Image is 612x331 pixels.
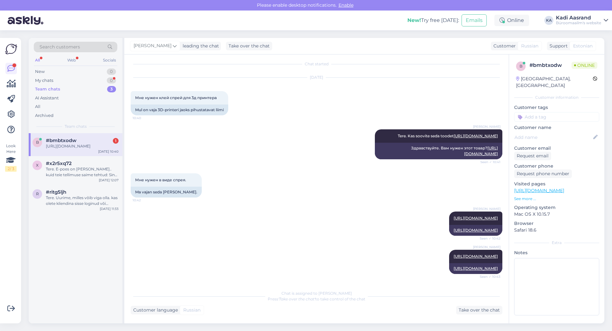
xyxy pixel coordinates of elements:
div: Socials [102,56,117,64]
span: Мне нужен в виде спрея. [135,177,186,182]
p: Customer name [514,124,599,131]
a: [URL][DOMAIN_NAME] [454,254,498,259]
a: [URL][DOMAIN_NAME] [514,188,564,193]
span: #bmbtxodw [46,138,76,143]
p: See more ... [514,196,599,202]
a: [URL][DOMAIN_NAME] [454,133,498,138]
p: Operating system [514,204,599,211]
div: 0 [107,68,116,75]
div: Archived [35,112,54,119]
div: Look Here [5,143,17,172]
p: Browser [514,220,599,227]
div: Request phone number [514,169,572,178]
span: x [36,163,39,168]
span: Tere. Kas soovite seda toodet [398,133,498,138]
span: [PERSON_NAME] [473,245,500,249]
div: AI Assistant [35,95,59,101]
a: [URL][DOMAIN_NAME] [454,228,498,233]
span: Russian [183,307,200,313]
div: Customer information [514,95,599,100]
a: [URL][DOMAIN_NAME] [454,266,498,271]
div: Büroomaailm's website [556,20,601,25]
img: Askly Logo [5,43,17,55]
div: My chats [35,77,53,84]
div: New [35,68,45,75]
div: Mul on vaja 3D-printeri jaoks pihustatavat liimi [131,104,228,115]
div: [GEOGRAPHIC_DATA], [GEOGRAPHIC_DATA] [516,76,593,89]
div: # bmbtxodw [529,61,572,69]
span: Мне нужен клей спрей для 3д принтера [135,95,217,100]
span: 10:42 [133,198,157,203]
div: Customer [491,43,516,49]
b: New! [407,17,421,23]
span: Seen ✓ 10:41 [477,160,500,164]
div: [DATE] [131,75,502,80]
span: Search customers [40,44,80,50]
span: Estonian [573,43,593,49]
span: Seen ✓ 10:43 [477,274,500,279]
p: Customer tags [514,104,599,111]
button: Emails [462,14,487,26]
span: Team chats [65,124,87,129]
div: 3 [107,86,116,92]
a: Kadi AasrandBüroomaailm's website [556,15,608,25]
p: Notes [514,249,599,256]
div: leading the chat [180,43,219,49]
span: Online [572,62,597,69]
span: r [36,191,39,196]
p: Safari 18.6 [514,227,599,234]
span: b [36,140,39,145]
div: Kadi Aasrand [556,15,601,20]
div: Team chats [35,86,60,92]
span: Enable [337,2,355,8]
div: [DATE] 11:33 [100,206,119,211]
i: 'Take over the chat' [278,297,315,301]
span: Chat is assigned to [PERSON_NAME] [281,291,352,296]
div: Tere. E-poes on [PERSON_NAME].. kuid teie tellimuse saime tehtud: Sinu tellimuse number on: 20002... [46,166,119,178]
span: #x2r5xq72 [46,161,72,166]
div: Customer language [131,307,178,313]
div: Tere. Uurime, milles võib viga olla. kas olete kliendina sisse loginud või külalisena? [46,195,119,206]
div: [URL][DOMAIN_NAME] [46,143,119,149]
div: Take over the chat [456,306,502,314]
div: Здравствуйте. Вам нужен этот товар? [375,143,502,159]
div: Web [66,56,77,64]
div: 0 [107,77,116,84]
p: Visited pages [514,181,599,187]
span: Russian [521,43,538,49]
div: Try free [DATE]: [407,17,459,24]
div: Chat started [131,61,502,67]
span: [PERSON_NAME] [134,42,171,49]
div: Online [494,15,529,26]
div: KA [544,16,553,25]
div: Request email [514,152,551,160]
div: [DATE] 12:07 [99,178,119,183]
span: Press to take control of the chat [268,297,365,301]
input: Add a tag [514,112,599,122]
p: Customer phone [514,163,599,169]
div: 1 [113,138,119,144]
span: 10:40 [133,116,157,120]
div: Ma vajan seda [PERSON_NAME]. [131,187,202,198]
div: All [35,104,40,110]
div: All [34,56,41,64]
div: Extra [514,240,599,246]
p: Customer email [514,145,599,152]
span: b [520,64,522,68]
div: Take over the chat [226,42,272,50]
div: Support [547,43,568,49]
span: [PERSON_NAME] [473,124,500,129]
p: Mac OS X 10.15.7 [514,211,599,218]
div: [DATE] 10:40 [98,149,119,154]
a: [URL][DOMAIN_NAME] [454,216,498,220]
span: Seen ✓ 10:42 [477,236,500,241]
input: Add name [514,134,592,141]
div: 2 / 3 [5,166,17,172]
span: [PERSON_NAME] [473,206,500,211]
span: #ritg5ljh [46,189,66,195]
